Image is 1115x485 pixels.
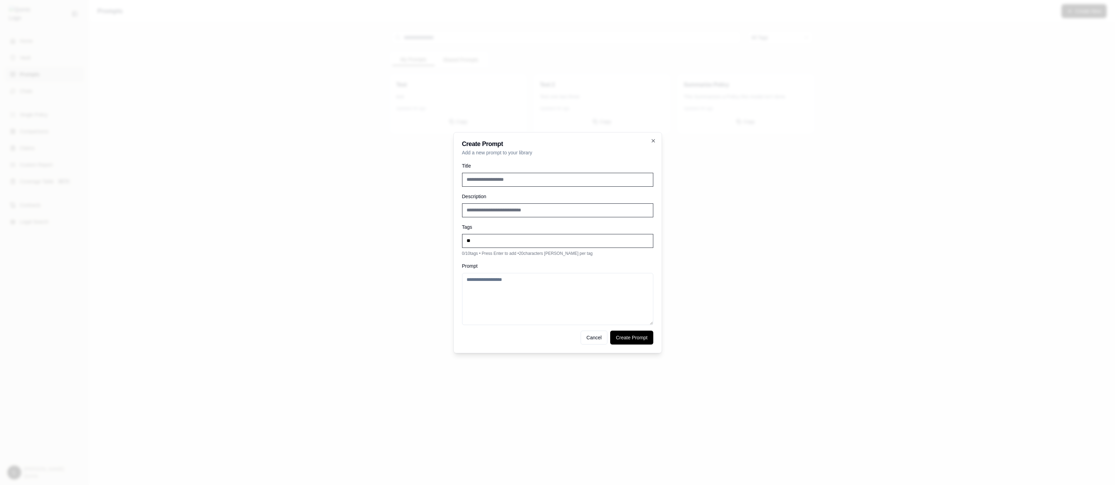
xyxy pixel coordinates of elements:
h2: Create Prompt [462,141,653,147]
label: Title [462,163,471,169]
label: Tags [462,224,472,230]
p: Add a new prompt to your library [462,149,653,156]
p: 0 / 10 tags • Press Enter to add • 20 characters [PERSON_NAME] per tag [462,251,653,256]
button: Cancel [581,331,608,345]
label: Description [462,194,486,199]
label: Prompt [462,263,478,269]
button: Create Prompt [610,331,653,345]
